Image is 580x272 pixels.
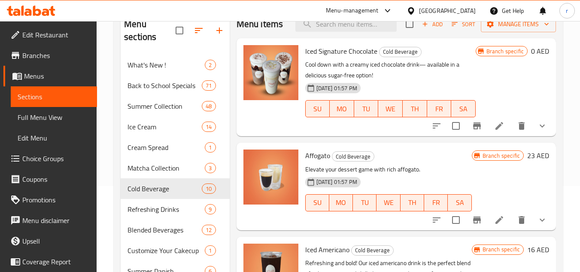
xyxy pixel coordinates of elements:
[419,18,446,31] button: Add
[121,55,229,75] div: What's New !2
[121,178,229,199] div: Cold Beverage10
[527,150,549,162] h6: 23 AED
[431,103,448,115] span: FR
[202,183,216,194] div: items
[313,84,361,92] span: [DATE] 01:57 PM
[428,196,444,209] span: FR
[22,236,90,246] span: Upsell
[128,245,205,256] span: Customize Your Cakecup
[403,100,427,117] button: TH
[404,196,421,209] span: TH
[121,75,229,96] div: Back to School Specials71
[352,245,393,255] span: Cold Beverage
[488,19,549,30] span: Manage items
[309,196,326,209] span: SU
[447,117,465,135] span: Select to update
[427,100,452,117] button: FR
[3,24,97,45] a: Edit Restaurant
[377,194,400,211] button: WE
[329,194,353,211] button: MO
[205,144,215,152] span: 1
[309,103,327,115] span: SU
[358,103,375,115] span: TU
[455,103,472,115] span: SA
[421,19,444,29] span: Add
[426,116,447,136] button: sort-choices
[202,122,216,132] div: items
[121,116,229,137] div: Ice Cream14
[202,80,216,91] div: items
[3,210,97,231] a: Menu disclaimer
[380,47,421,57] span: Cold Beverage
[237,18,283,31] h2: Menu items
[202,102,215,110] span: 48
[380,196,397,209] span: WE
[128,163,205,173] span: Matcha Collection
[452,19,475,29] span: Sort
[333,196,349,209] span: MO
[18,112,90,122] span: Full Menu View
[121,96,229,116] div: Summer Collection48
[243,45,298,100] img: Iced Signature Chocolate
[128,142,205,153] span: Cream Spread
[3,148,97,169] a: Choice Groups
[128,225,202,235] div: Blended Beverages
[128,60,205,70] span: What's New !
[527,244,549,256] h6: 16 AED
[537,215,547,225] svg: Show Choices
[121,240,229,261] div: Customize Your Cakecup1
[531,45,549,57] h6: 0 AED
[451,196,468,209] span: SA
[243,150,298,205] img: Affogato
[449,18,477,31] button: Sort
[121,137,229,158] div: Cream Spread1
[170,21,188,40] span: Select all sections
[333,103,351,115] span: MO
[479,152,523,160] span: Branch specific
[494,215,504,225] a: Edit menu item
[305,243,349,256] span: Iced Americano
[209,20,230,41] button: Add section
[22,257,90,267] span: Coverage Report
[128,183,202,194] span: Cold Beverage
[128,204,205,214] span: Refreshing Drinks
[511,210,532,230] button: delete
[305,100,330,117] button: SU
[3,45,97,66] a: Branches
[205,60,216,70] div: items
[128,122,202,132] span: Ice Cream
[353,194,377,211] button: TU
[18,92,90,102] span: Sections
[22,174,90,184] span: Coupons
[202,225,216,235] div: items
[202,82,215,90] span: 71
[419,6,476,15] div: [GEOGRAPHIC_DATA]
[3,251,97,272] a: Coverage Report
[446,18,481,31] span: Sort items
[332,152,374,162] span: Cold Beverage
[3,66,97,86] a: Menus
[11,86,97,107] a: Sections
[313,178,361,186] span: [DATE] 01:57 PM
[401,15,419,33] span: Select section
[128,80,202,91] div: Back to School Specials
[11,128,97,148] a: Edit Menu
[22,50,90,61] span: Branches
[426,210,447,230] button: sort-choices
[205,142,216,153] div: items
[326,6,379,16] div: Menu-management
[378,100,403,117] button: WE
[566,6,568,15] span: r
[419,18,446,31] span: Add item
[188,20,209,41] span: Sort sections
[330,100,354,117] button: MO
[121,158,229,178] div: Matcha Collection3
[22,215,90,226] span: Menu disclaimer
[481,16,556,32] button: Manage items
[356,196,373,209] span: TU
[483,47,527,55] span: Branch specific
